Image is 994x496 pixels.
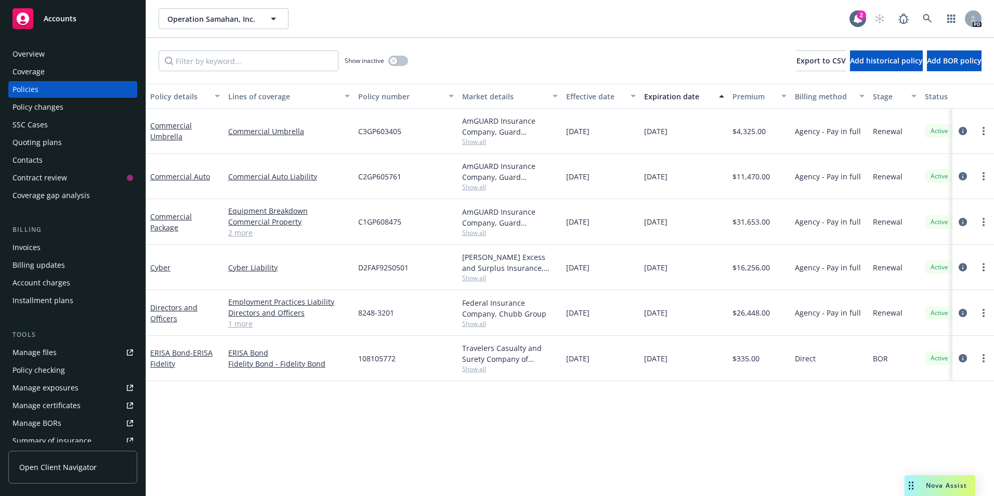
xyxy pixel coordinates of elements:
div: Contacts [12,152,43,168]
span: Open Client Navigator [19,462,97,473]
button: Billing method [791,84,869,109]
span: Export to CSV [796,56,846,66]
span: Show all [462,182,558,191]
span: $31,653.00 [733,216,770,227]
a: 2 more [228,227,350,238]
span: [DATE] [644,262,668,273]
span: [DATE] [566,262,590,273]
div: Billing method [795,91,853,102]
button: Policy details [146,84,224,109]
button: Add BOR policy [927,50,982,71]
span: Active [929,217,950,227]
a: Commercial Umbrella [228,126,350,137]
div: Status [925,91,988,102]
span: C3GP603405 [358,126,401,137]
input: Filter by keyword... [159,50,338,71]
a: Start snowing [869,8,890,29]
a: Policies [8,81,137,98]
div: Billing [8,225,137,235]
a: Switch app [941,8,962,29]
a: Commercial Property [228,216,350,227]
button: Lines of coverage [224,84,354,109]
span: [DATE] [644,216,668,227]
div: Stage [873,91,905,102]
a: Report a Bug [893,8,914,29]
span: Operation Samahan, Inc. [167,14,257,24]
span: [DATE] [566,307,590,318]
div: Premium [733,91,775,102]
span: [DATE] [644,353,668,364]
div: [PERSON_NAME] Excess and Surplus Insurance, Inc., [PERSON_NAME] Group [462,252,558,273]
span: Renewal [873,126,903,137]
div: 2 [857,10,866,20]
span: Active [929,263,950,272]
a: circleInformation [957,261,969,273]
span: Show all [462,364,558,373]
button: Add historical policy [850,50,923,71]
div: SSC Cases [12,116,48,133]
span: Direct [795,353,816,364]
div: Coverage [12,63,45,80]
div: Expiration date [644,91,713,102]
a: Commercial Auto Liability [228,171,350,182]
span: Active [929,354,950,363]
span: Add historical policy [850,56,923,66]
div: Manage files [12,344,57,361]
a: Directors and Officers [150,303,198,323]
span: Agency - Pay in full [795,216,861,227]
a: Manage certificates [8,397,137,414]
span: Agency - Pay in full [795,262,861,273]
span: Renewal [873,216,903,227]
a: Policy checking [8,362,137,378]
a: Contacts [8,152,137,168]
button: Stage [869,84,921,109]
a: Manage files [8,344,137,361]
span: Agency - Pay in full [795,307,861,318]
span: Nova Assist [926,481,967,490]
span: C2GP605761 [358,171,401,182]
button: Premium [728,84,791,109]
div: Market details [462,91,546,102]
a: Directors and Officers [228,307,350,318]
a: Policy changes [8,99,137,115]
button: Nova Assist [905,475,975,496]
a: Cyber [150,263,171,272]
span: [DATE] [644,126,668,137]
span: $4,325.00 [733,126,766,137]
span: Show inactive [345,56,384,65]
span: Add BOR policy [927,56,982,66]
span: [DATE] [566,171,590,182]
span: $26,448.00 [733,307,770,318]
a: Equipment Breakdown [228,205,350,216]
div: Drag to move [905,475,918,496]
div: Installment plans [12,292,73,309]
span: Active [929,308,950,318]
a: circleInformation [957,216,969,228]
a: more [977,125,990,137]
button: Expiration date [640,84,728,109]
a: Invoices [8,239,137,256]
a: Employment Practices Liability [228,296,350,307]
span: [DATE] [566,126,590,137]
span: D2FAF9250501 [358,262,409,273]
a: Commercial Umbrella [150,121,192,141]
span: Agency - Pay in full [795,171,861,182]
a: Manage exposures [8,380,137,396]
span: Active [929,172,950,181]
a: SSC Cases [8,116,137,133]
div: Tools [8,330,137,340]
a: circleInformation [957,307,969,319]
a: Overview [8,46,137,62]
button: Operation Samahan, Inc. [159,8,289,29]
span: Agency - Pay in full [795,126,861,137]
span: $16,256.00 [733,262,770,273]
a: Accounts [8,4,137,33]
div: Policy changes [12,99,63,115]
span: [DATE] [644,171,668,182]
span: 8248-3201 [358,307,394,318]
div: AmGUARD Insurance Company, Guard (Berkshire Hathaway), NSM Insurance Group [462,115,558,137]
button: Export to CSV [796,50,846,71]
a: ERISA Bond [150,348,213,369]
a: more [977,216,990,228]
